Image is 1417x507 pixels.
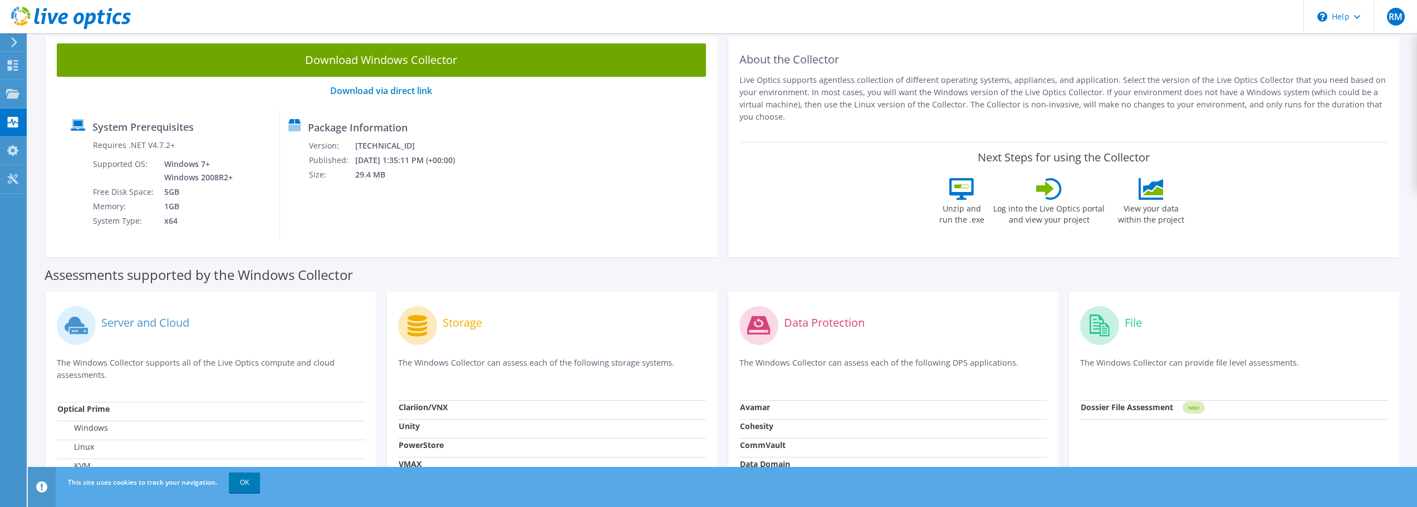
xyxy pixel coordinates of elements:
td: [TECHNICAL_ID] [355,139,470,153]
label: Windows [57,422,108,434]
td: 29.4 MB [355,168,470,182]
strong: Dossier File Assessment [1081,402,1173,412]
h2: About the Collector [739,53,1389,66]
strong: Avamar [740,402,770,412]
strong: Unity [399,421,420,431]
p: The Windows Collector can assess each of the following storage systems. [398,357,706,380]
td: x64 [156,214,235,228]
td: [DATE] 1:35:11 PM (+00:00) [355,153,470,168]
label: File [1125,317,1142,328]
td: 1GB [156,199,235,214]
p: The Windows Collector can provide file level assessments. [1080,357,1388,380]
span: RM [1387,8,1405,26]
p: The Windows Collector supports all of the Live Optics compute and cloud assessments. [57,357,365,381]
label: View your data within the project [1111,200,1191,225]
span: This site uses cookies to track your navigation. [68,478,217,487]
strong: PowerStore [399,440,444,450]
td: Supported OS: [92,157,156,185]
label: Next Steps for using the Collector [978,151,1150,164]
td: Windows 7+ Windows 2008R2+ [156,157,235,185]
strong: Optical Prime [57,403,110,414]
td: Memory: [92,199,156,214]
strong: Data Domain [740,459,790,469]
label: Log into the Live Optics portal and view your project [993,200,1105,225]
td: Free Disk Space: [92,185,156,199]
p: The Windows Collector can assess each of the following DPS applications. [739,357,1047,380]
a: Download Windows Collector [57,43,706,77]
label: Data Protection [784,317,865,328]
label: System Prerequisites [92,121,194,132]
label: Unzip and run the .exe [936,200,987,225]
p: Live Optics supports agentless collection of different operating systems, appliances, and applica... [739,74,1389,123]
strong: Cohesity [740,421,773,431]
label: Package Information [308,122,408,133]
a: OK [229,472,260,493]
td: Size: [308,168,355,182]
label: KVM [57,460,91,471]
label: Linux [57,441,94,452]
tspan: NEW! [1188,405,1199,411]
td: 5GB [156,185,235,199]
strong: VMAX [399,459,421,469]
td: System Type: [92,214,156,228]
label: Assessments supported by the Windows Collector [45,269,353,280]
td: Published: [308,153,355,168]
label: Requires .NET V4.7.2+ [93,140,175,151]
td: Version: [308,139,355,153]
strong: Clariion/VNX [399,402,448,412]
label: Storage [443,317,482,328]
svg: \n [1317,12,1327,22]
label: Server and Cloud [101,317,189,328]
strong: CommVault [740,440,786,450]
a: Download via direct link [330,85,432,97]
